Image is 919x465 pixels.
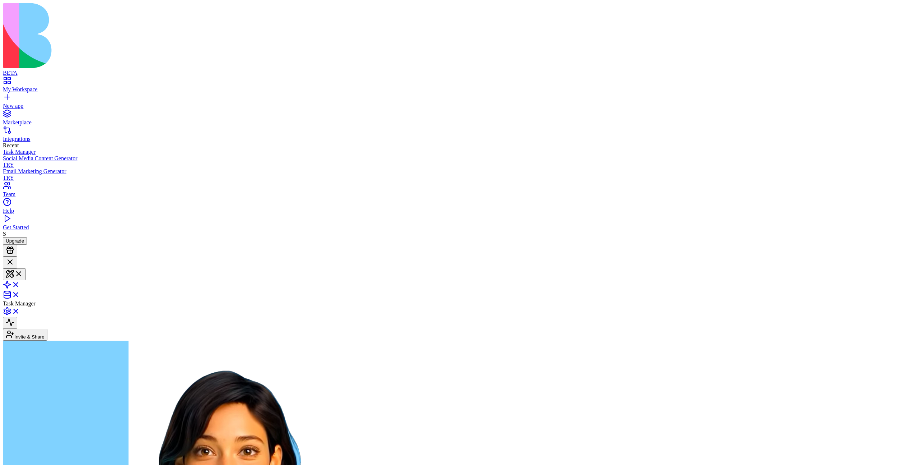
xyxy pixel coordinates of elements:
a: Help [3,201,916,214]
div: New app [3,103,916,109]
button: Invite & Share [3,329,47,341]
div: Get Started [3,224,916,231]
span: Recent [3,142,19,148]
span: S [3,231,6,237]
div: Email Marketing Generator [3,168,916,175]
div: TRY [3,162,916,168]
span: Task Manager [3,300,36,307]
img: logo [3,3,291,68]
a: New app [3,96,916,109]
a: Upgrade [3,238,27,244]
div: BETA [3,70,916,76]
div: Team [3,191,916,198]
div: Integrations [3,136,916,142]
a: Marketplace [3,113,916,126]
a: Social Media Content GeneratorTRY [3,155,916,168]
a: BETA [3,63,916,76]
div: TRY [3,175,916,181]
button: Upgrade [3,237,27,245]
div: Marketplace [3,119,916,126]
a: Get Started [3,218,916,231]
a: Email Marketing GeneratorTRY [3,168,916,181]
div: Help [3,208,916,214]
div: Social Media Content Generator [3,155,916,162]
a: Team [3,185,916,198]
a: Task Manager [3,149,916,155]
a: My Workspace [3,80,916,93]
a: Integrations [3,129,916,142]
div: My Workspace [3,86,916,93]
